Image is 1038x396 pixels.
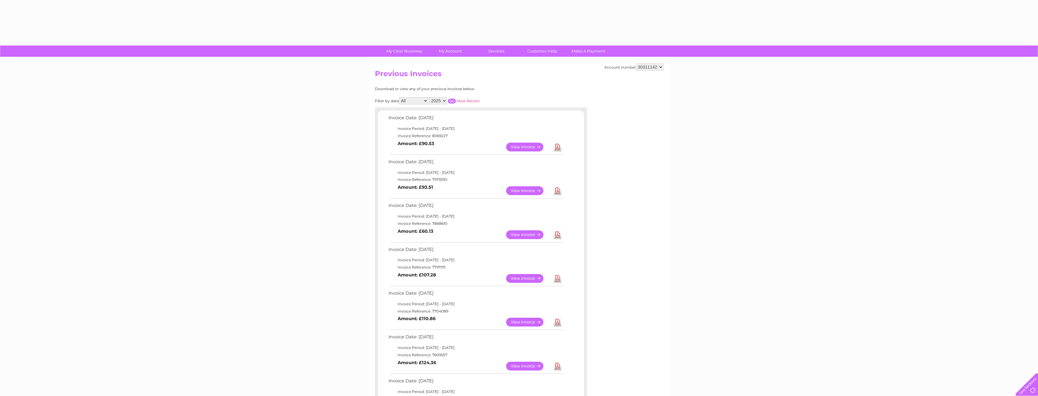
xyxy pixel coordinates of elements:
[506,362,551,371] a: View
[387,308,564,315] td: Invoice Reference: 7704089
[387,264,564,271] td: Invoice Reference: 7797011
[387,377,564,388] td: Invoice Date: [DATE]
[398,272,436,278] b: Amount: £107.28
[387,300,564,308] td: Invoice Period: [DATE] - [DATE]
[375,69,663,81] h2: Previous Invoices
[398,141,434,146] b: Amount: £90.53
[554,230,561,239] a: Download
[506,230,551,239] a: View
[387,213,564,220] td: Invoice Period: [DATE] - [DATE]
[387,125,564,132] td: Invoice Period: [DATE] - [DATE]
[387,388,564,395] td: Invoice Period: [DATE] - [DATE]
[387,201,564,213] td: Invoice Date: [DATE]
[387,245,564,257] td: Invoice Date: [DATE]
[379,46,429,57] a: My Clear Business
[387,114,564,125] td: Invoice Date: [DATE]
[554,318,561,327] a: Download
[506,274,551,283] a: View
[425,46,475,57] a: My Account
[387,132,564,140] td: Invoice Reference: 8069227
[604,63,663,71] div: Account number
[387,169,564,176] td: Invoice Period: [DATE] - [DATE]
[375,97,534,104] div: Filter by date
[387,344,564,351] td: Invoice Period: [DATE] - [DATE]
[387,289,564,300] td: Invoice Date: [DATE]
[398,316,436,321] b: Amount: £110.86
[471,46,521,57] a: Services
[387,220,564,227] td: Invoice Reference: 7888610
[506,318,551,327] a: View
[554,274,561,283] a: Download
[457,99,480,103] a: Most Recent
[506,186,551,195] a: View
[398,184,433,190] b: Amount: £93.51
[387,333,564,344] td: Invoice Date: [DATE]
[554,143,561,151] a: Download
[398,228,433,234] b: Amount: £60.13
[506,143,551,151] a: View
[398,360,436,365] b: Amount: £124.36
[387,158,564,169] td: Invoice Date: [DATE]
[554,186,561,195] a: Download
[375,87,534,91] div: Download or view any of your previous invoices below.
[387,256,564,264] td: Invoice Period: [DATE] - [DATE]
[517,46,567,57] a: Customer Help
[554,362,561,371] a: Download
[563,46,613,57] a: Make A Payment
[387,176,564,183] td: Invoice Reference: 7979330
[387,351,564,359] td: Invoice Reference: 7609557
